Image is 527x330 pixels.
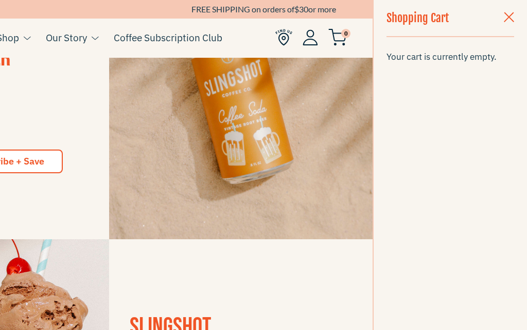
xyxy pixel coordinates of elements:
[275,29,292,46] img: Find Us
[299,4,308,14] span: 30
[294,4,299,14] span: $
[387,50,514,64] p: Your cart is currently empty.
[328,31,347,44] a: 0
[114,30,222,45] a: Coffee Subscription Club
[303,29,318,45] img: Account
[341,29,350,38] span: 0
[328,29,347,46] img: cart
[46,30,87,45] a: Our Story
